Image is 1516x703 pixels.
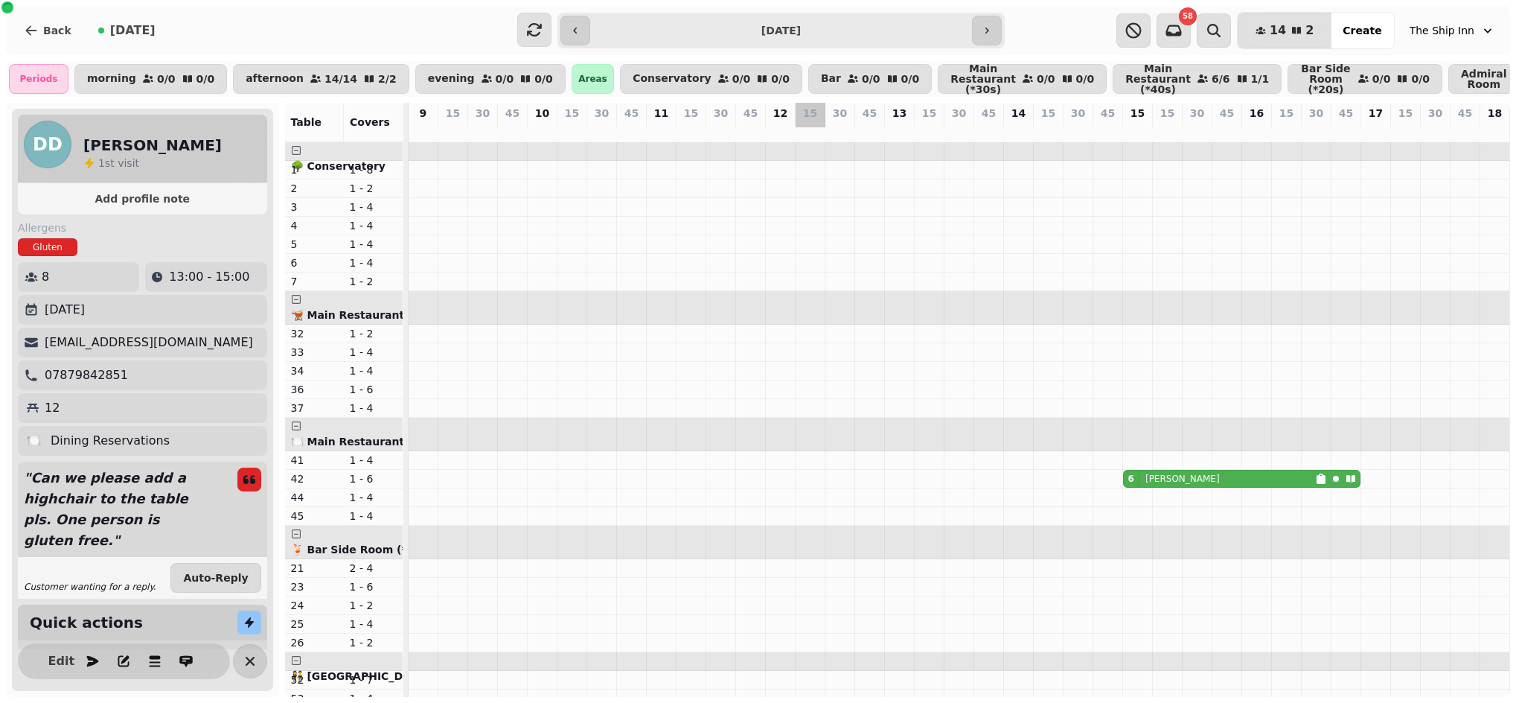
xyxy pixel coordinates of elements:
[378,74,397,84] p: 2 / 2
[98,156,139,171] p: visit
[350,274,397,289] p: 1 - 2
[803,106,817,121] p: 15
[684,106,698,121] p: 15
[1250,106,1264,121] p: 16
[52,655,70,667] span: Edit
[1300,63,1352,95] p: Bar Side Room (*20s)
[46,646,76,676] button: Edit
[496,74,514,84] p: 0 / 0
[620,64,802,94] button: Conservatory0/00/0
[291,345,338,360] p: 33
[87,73,136,85] p: morning
[1411,74,1430,84] p: 0 / 0
[596,124,608,139] p: 0
[1221,124,1233,139] p: 0
[43,25,71,36] span: Back
[291,509,338,524] p: 45
[1130,106,1145,121] p: 15
[291,382,338,397] p: 36
[1311,124,1322,139] p: 0
[196,74,215,84] p: 0 / 0
[291,544,432,556] span: 🍹 Bar Side Room (*20s)
[246,73,304,85] p: afternoon
[291,635,338,650] p: 26
[1331,13,1393,48] button: Create
[350,453,397,468] p: 1 - 4
[572,64,614,94] div: Areas
[350,200,397,214] p: 1 - 4
[1370,124,1382,139] p: 0
[1128,473,1134,485] div: 6
[1369,106,1383,121] p: 17
[291,579,338,594] p: 23
[291,453,338,468] p: 41
[350,598,397,613] p: 1 - 2
[9,64,68,94] div: Periods
[291,237,338,252] p: 5
[894,124,906,139] p: 8
[291,200,338,214] p: 3
[1461,69,1506,89] p: Admiral Room
[808,64,932,94] button: Bar0/00/0
[1398,106,1413,121] p: 15
[953,124,965,139] p: 0
[775,124,787,139] p: 0
[1459,124,1471,139] p: 0
[1183,13,1193,20] span: 58
[45,366,128,384] p: 07879842851
[350,326,397,341] p: 1 - 2
[1400,124,1412,139] p: 0
[350,363,397,378] p: 1 - 4
[773,106,787,121] p: 12
[1309,106,1323,121] p: 30
[892,106,906,121] p: 13
[350,561,397,576] p: 2 - 4
[291,162,338,177] p: 1
[350,509,397,524] p: 1 - 4
[1011,106,1026,121] p: 14
[291,672,338,687] p: 52
[417,124,429,139] p: 0
[626,124,638,139] p: 0
[1401,17,1504,44] button: The Ship Inn
[1281,124,1293,139] p: 0
[350,471,397,486] p: 1 - 6
[938,64,1107,94] button: Main Restaurant (*30s)0/00/0
[863,106,877,121] p: 45
[45,301,85,319] p: [DATE]
[291,561,338,576] p: 21
[157,74,176,84] p: 0 / 0
[350,672,397,687] p: 1 - 7
[12,13,83,48] button: Back
[350,617,397,632] p: 1 - 4
[834,124,846,139] p: 0
[350,255,397,270] p: 1 - 4
[1279,106,1293,121] p: 15
[291,598,338,613] p: 24
[952,106,966,121] p: 30
[1340,124,1352,139] p: 0
[33,241,63,253] p: Gluten
[505,106,519,121] p: 45
[1220,106,1234,121] p: 45
[537,124,548,139] p: 0
[1428,106,1442,121] p: 30
[685,124,697,139] p: 0
[1162,124,1174,139] p: 0
[1101,106,1115,121] p: 45
[595,106,609,121] p: 30
[656,124,668,139] p: 0
[86,13,167,48] button: [DATE]
[183,573,248,583] span: Auto-Reply
[291,401,338,416] p: 37
[291,436,444,448] span: 🍽️ Main Restaurant (*40s)
[1013,124,1025,139] p: 0
[1037,74,1055,84] p: 0 / 0
[42,268,49,286] p: 8
[743,106,758,121] p: 45
[1102,124,1114,139] p: 0
[565,106,579,121] p: 15
[805,124,816,139] p: 0
[476,106,490,121] p: 30
[291,326,338,341] p: 32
